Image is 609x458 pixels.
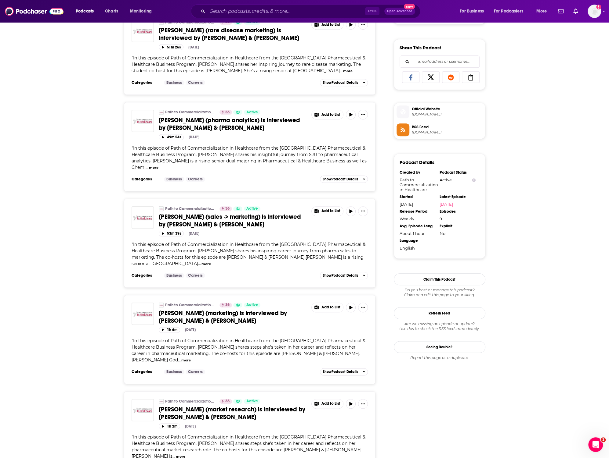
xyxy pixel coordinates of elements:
[321,23,340,27] span: Add to List
[394,307,485,319] button: Refresh Feed
[165,303,216,307] a: Path to Commercialization in Healthcare
[440,202,476,207] a: [DATE]
[440,194,476,199] div: Latest Episode
[159,110,164,115] a: Path to Commercialization in Healthcare
[225,398,230,404] span: 36
[588,5,601,18] span: Logged in as hoffmacv
[244,206,260,211] a: Active
[101,6,122,16] a: Charts
[321,401,340,406] span: Add to List
[312,110,343,119] button: Show More Button
[225,302,230,308] span: 36
[455,6,491,16] button: open menu
[159,206,164,211] img: Path to Commercialization in Healthcare
[132,55,365,73] span: In this episode of Path of Commercialization in Healthcare from the [GEOGRAPHIC_DATA] Pharmaceuti...
[219,206,232,211] a: 36
[387,10,412,13] span: Open Advanced
[246,206,258,212] span: Active
[323,80,358,85] span: Show Podcast Details
[588,5,601,18] button: Show profile menu
[159,44,183,50] button: 51m 26s
[323,177,358,181] span: Show Podcast Details
[197,4,426,18] div: Search podcasts, credits, & more...
[71,6,102,16] button: open menu
[442,71,460,83] a: Share on Reddit
[225,109,230,115] span: 36
[321,305,340,310] span: Add to List
[400,159,434,165] h3: Podcast Details
[321,209,340,213] span: Add to List
[159,399,164,404] img: Path to Commercialization in Healthcare
[132,273,159,278] h3: Categories
[159,406,305,421] span: [PERSON_NAME] (market research) is interviewed by [PERSON_NAME] & [PERSON_NAME]
[159,213,301,228] span: [PERSON_NAME] (sales -> marketing) is interviewed by [PERSON_NAME] & [PERSON_NAME]
[394,355,485,360] div: Report this page as a duplicate.
[132,80,159,85] h3: Categories
[186,80,205,85] a: Careers
[132,177,159,182] h3: Categories
[185,424,196,428] div: [DATE]
[132,55,365,73] span: "
[556,6,566,16] a: Show notifications dropdown
[165,110,216,115] a: Path to Commercialization in Healthcare
[358,20,368,30] button: Show More Button
[130,7,152,16] span: Monitoring
[312,207,343,216] button: Show More Button
[472,178,476,182] button: Show Info
[358,206,368,216] button: Show More Button
[440,231,476,236] div: No
[440,170,476,175] div: Podcast Status
[159,309,287,325] span: [PERSON_NAME] (marketing) is interviewed by [PERSON_NAME] & [PERSON_NAME]
[246,398,258,404] span: Active
[340,68,343,73] span: ...
[343,69,353,74] button: more
[159,213,307,228] a: [PERSON_NAME] (sales -> marketing) is interviewed by [PERSON_NAME] & [PERSON_NAME]
[165,399,216,404] a: Path to Commercialization in Healthcare
[400,246,436,250] div: English
[225,206,230,212] span: 36
[400,231,436,236] div: About 1 hour
[185,328,196,332] div: [DATE]
[164,80,184,85] a: Business
[394,273,485,285] button: Claim This Podcast
[132,20,154,42] img: Lisa Plimpton (rare disease marketing) is interviewed by Bella King & Jon Evoy
[397,105,483,118] a: Official Website[DOMAIN_NAME]
[149,165,158,170] button: more
[358,399,368,409] button: Show More Button
[358,303,368,312] button: Show More Button
[208,6,365,16] input: Search podcasts, credits, & more...
[178,357,181,363] span: ...
[596,5,601,9] svg: Add a profile image
[400,202,436,207] div: [DATE]
[320,79,368,86] button: ShowPodcast Details
[412,130,483,135] span: anchor.fm
[159,423,180,429] button: 1h 2m
[201,261,211,267] button: more
[164,369,184,374] a: Business
[494,7,523,16] span: For Podcasters
[358,110,368,119] button: Show More Button
[5,5,63,17] img: Podchaser - Follow, Share and Rate Podcasts
[146,165,148,170] span: ...
[159,303,164,307] img: Path to Commercialization in Healthcare
[188,45,199,49] div: [DATE]
[490,6,532,16] button: open menu
[400,170,436,175] div: Created by
[400,194,436,199] div: Started
[440,177,476,182] div: Active
[132,110,154,132] img: Paul Karoly (pharma analytics) is interviewed by Jeff Pirog & Jon Evoy
[132,399,154,421] a: Joanne Lyons (market research) is interviewed by Carly Poff & Jon Evoy
[588,5,601,18] img: User Profile
[244,303,260,307] a: Active
[312,20,343,29] button: Show More Button
[312,399,343,408] button: Show More Button
[440,216,476,221] div: 9
[400,238,436,243] div: Language
[412,106,483,112] span: Official Website
[132,303,154,325] img: Alison M. Tapia (marketing) is interviewed by Simon Goddard & Jon Evoy
[219,303,232,307] a: 36
[159,134,184,140] button: 49m 54s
